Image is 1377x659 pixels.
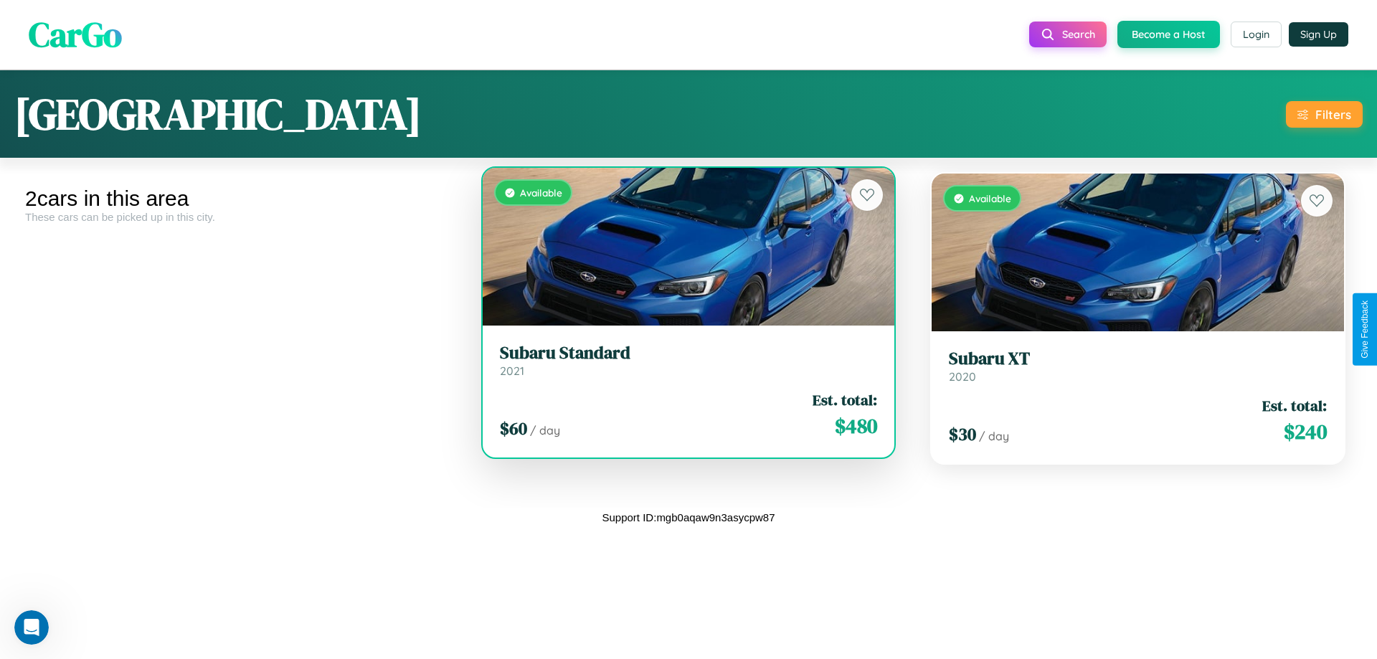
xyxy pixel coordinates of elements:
[949,422,976,446] span: $ 30
[500,364,524,378] span: 2021
[979,429,1009,443] span: / day
[1315,107,1351,122] div: Filters
[1062,28,1095,41] span: Search
[25,186,453,211] div: 2 cars in this area
[949,349,1327,384] a: Subaru XT2020
[1262,395,1327,416] span: Est. total:
[969,192,1011,204] span: Available
[14,610,49,645] iframe: Intercom live chat
[1289,22,1348,47] button: Sign Up
[1360,300,1370,359] div: Give Feedback
[835,412,877,440] span: $ 480
[1117,21,1220,48] button: Become a Host
[949,369,976,384] span: 2020
[1284,417,1327,446] span: $ 240
[520,186,562,199] span: Available
[14,85,422,143] h1: [GEOGRAPHIC_DATA]
[500,343,878,364] h3: Subaru Standard
[1286,101,1363,128] button: Filters
[500,417,527,440] span: $ 60
[1029,22,1107,47] button: Search
[29,11,122,58] span: CarGo
[602,508,775,527] p: Support ID: mgb0aqaw9n3asycpw87
[949,349,1327,369] h3: Subaru XT
[1231,22,1282,47] button: Login
[500,343,878,378] a: Subaru Standard2021
[530,423,560,437] span: / day
[813,389,877,410] span: Est. total:
[25,211,453,223] div: These cars can be picked up in this city.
